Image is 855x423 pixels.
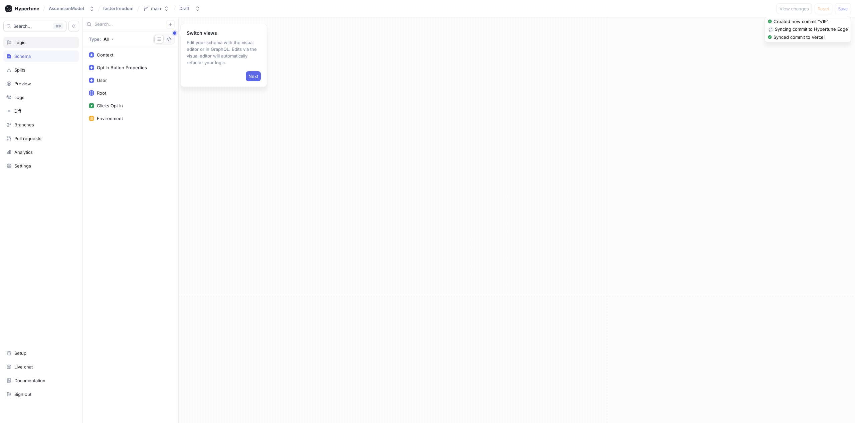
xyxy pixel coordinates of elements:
div: Root [97,90,106,96]
div: Synced commit to Vercel [774,34,825,41]
div: Syncing commit to Hypertune Edge [775,26,848,33]
div: User [97,78,107,83]
div: Draft [179,6,190,11]
div: Created new commit "v19". [774,18,830,25]
span: Reset [818,7,829,11]
div: Logs [14,95,24,100]
button: View changes [777,3,812,14]
a: Documentation [3,375,79,386]
div: Documentation [14,378,45,383]
div: Setup [14,350,26,356]
div: Settings [14,163,31,169]
div: Logic [14,40,25,45]
span: Search... [13,24,32,28]
div: Splits [14,67,25,73]
div: Clicks Opt In [97,103,123,108]
input: Search... [95,21,166,28]
div: Schema [14,54,31,59]
button: Search...K [3,21,66,31]
div: Diff [14,108,21,114]
button: main [140,3,172,14]
div: Opt In Button Properties [97,65,147,70]
div: Analytics [14,149,33,155]
div: All [104,37,109,41]
span: fasterfreedom [103,6,134,11]
div: Environment [97,116,123,121]
div: AscensionModel [49,6,84,11]
div: Branches [14,122,34,127]
div: K [53,23,63,29]
p: Type: [89,37,101,41]
button: AscensionModel [46,3,97,14]
button: Draft [177,3,203,14]
button: Reset [815,3,832,14]
div: main [151,6,161,11]
div: Sign out [14,392,31,397]
div: Pull requests [14,136,41,141]
button: Save [835,3,851,14]
div: Live chat [14,364,33,369]
div: Preview [14,81,31,86]
span: Save [838,7,848,11]
button: Type: All [87,34,116,44]
div: Context [97,52,113,58]
span: View changes [780,7,809,11]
